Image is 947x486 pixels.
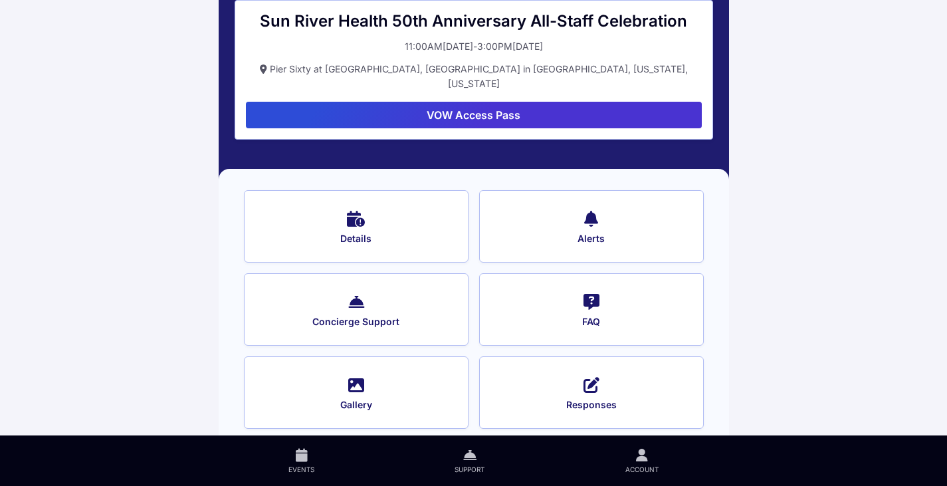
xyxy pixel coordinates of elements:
button: Gallery [244,356,469,429]
span: Pier Sixty at [GEOGRAPHIC_DATA], [GEOGRAPHIC_DATA] in [GEOGRAPHIC_DATA], [US_STATE], [US_STATE] [270,63,688,89]
button: FAQ [479,273,704,346]
span: Support [455,465,484,474]
span: Account [625,465,659,474]
div: 11:00AM[DATE] [405,39,473,54]
span: Concierge Support [262,316,451,328]
span: Details [262,233,451,245]
button: Details [244,190,469,263]
button: Concierge Support [244,273,469,346]
button: Pier Sixty at [GEOGRAPHIC_DATA], [GEOGRAPHIC_DATA] in [GEOGRAPHIC_DATA], [US_STATE], [US_STATE] [246,62,702,91]
button: Alerts [479,190,704,263]
span: Responses [497,399,686,411]
div: 3:00PM[DATE] [477,39,543,54]
a: Account [555,435,728,486]
a: Events [219,435,385,486]
span: Alerts [497,233,686,245]
span: FAQ [497,316,686,328]
button: 11:00AM[DATE]-3:00PM[DATE] [246,39,702,54]
span: Events [288,465,314,474]
a: Support [385,435,555,486]
span: Gallery [262,399,451,411]
button: Responses [479,356,704,429]
button: VOW Access Pass [246,102,702,128]
div: Sun River Health 50th Anniversary All-Staff Celebration [246,11,702,31]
